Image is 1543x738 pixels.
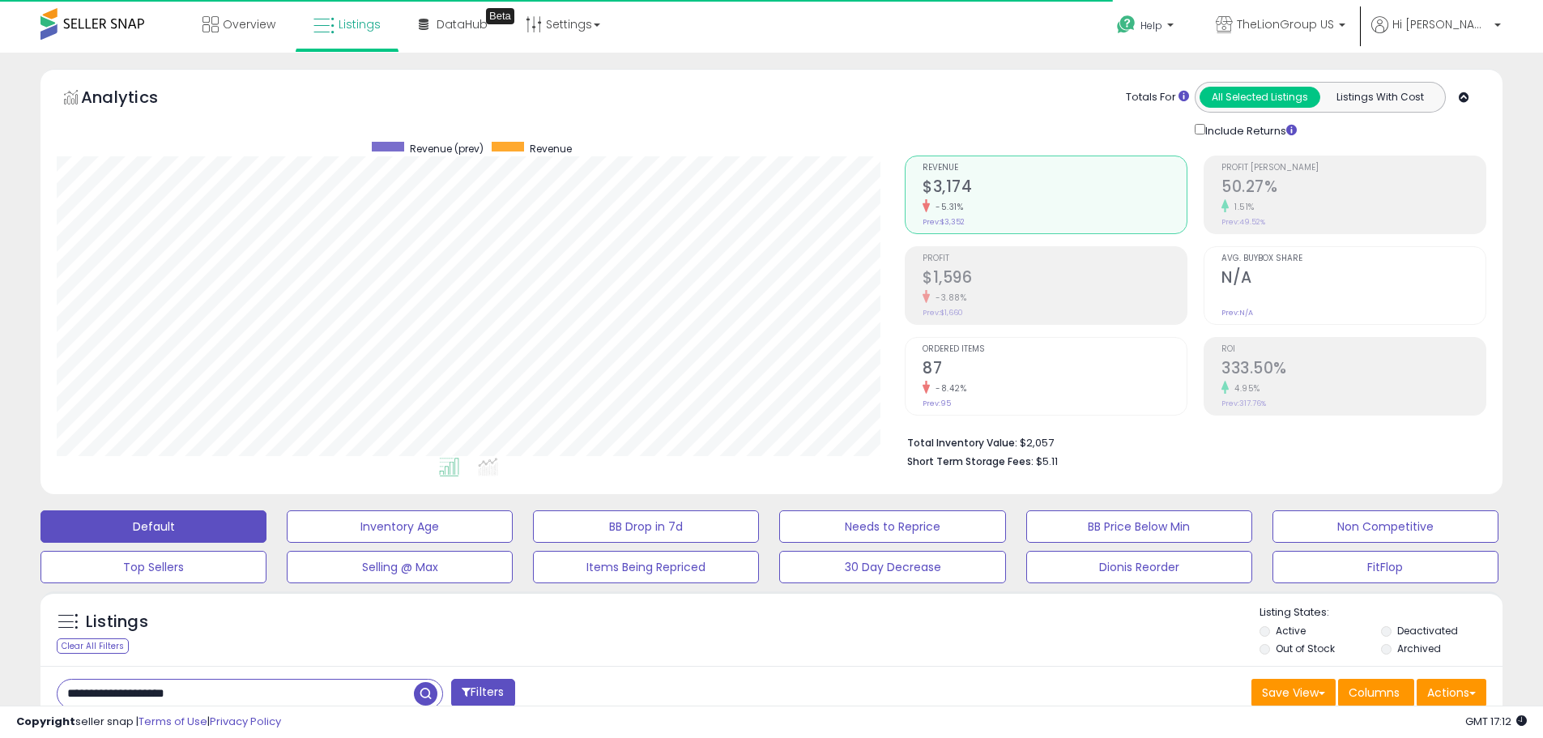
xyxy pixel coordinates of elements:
[533,510,759,543] button: BB Drop in 7d
[530,142,572,156] span: Revenue
[907,432,1474,451] li: $2,057
[1200,87,1320,108] button: All Selected Listings
[1465,714,1527,729] span: 2025-09-16 17:12 GMT
[287,510,513,543] button: Inventory Age
[223,16,275,32] span: Overview
[923,399,951,408] small: Prev: 95
[1126,90,1189,105] div: Totals For
[1183,121,1316,139] div: Include Returns
[1221,345,1485,354] span: ROI
[1140,19,1162,32] span: Help
[930,292,966,304] small: -3.88%
[1397,642,1441,655] label: Archived
[57,638,129,654] div: Clear All Filters
[1417,679,1486,706] button: Actions
[1221,177,1485,199] h2: 50.27%
[1319,87,1440,108] button: Listings With Cost
[1221,268,1485,290] h2: N/A
[1221,359,1485,381] h2: 333.50%
[923,164,1187,173] span: Revenue
[86,611,148,633] h5: Listings
[923,268,1187,290] h2: $1,596
[16,714,75,729] strong: Copyright
[40,551,266,583] button: Top Sellers
[1371,16,1501,53] a: Hi [PERSON_NAME]
[1392,16,1490,32] span: Hi [PERSON_NAME]
[210,714,281,729] a: Privacy Policy
[287,551,513,583] button: Selling @ Max
[533,551,759,583] button: Items Being Repriced
[923,177,1187,199] h2: $3,174
[1397,624,1458,638] label: Deactivated
[923,254,1187,263] span: Profit
[1229,201,1255,213] small: 1.51%
[1221,164,1485,173] span: Profit [PERSON_NAME]
[486,8,514,24] div: Tooltip anchor
[451,679,514,707] button: Filters
[1272,551,1498,583] button: FitFlop
[923,308,963,318] small: Prev: $1,660
[139,714,207,729] a: Terms of Use
[1221,254,1485,263] span: Avg. Buybox Share
[410,142,484,156] span: Revenue (prev)
[1338,679,1414,706] button: Columns
[16,715,281,730] div: seller snap | |
[437,16,488,32] span: DataHub
[1229,382,1260,395] small: 4.95%
[1272,510,1498,543] button: Non Competitive
[923,359,1187,381] h2: 87
[1221,217,1265,227] small: Prev: 49.52%
[1221,308,1253,318] small: Prev: N/A
[923,217,965,227] small: Prev: $3,352
[779,510,1005,543] button: Needs to Reprice
[1237,16,1334,32] span: TheLionGroup US
[930,382,966,395] small: -8.42%
[907,436,1017,450] b: Total Inventory Value:
[40,510,266,543] button: Default
[1251,679,1336,706] button: Save View
[1260,605,1503,621] p: Listing States:
[1036,454,1058,469] span: $5.11
[1026,551,1252,583] button: Dionis Reorder
[1276,624,1306,638] label: Active
[1026,510,1252,543] button: BB Price Below Min
[907,454,1034,468] b: Short Term Storage Fees:
[779,551,1005,583] button: 30 Day Decrease
[930,201,963,213] small: -5.31%
[81,86,190,113] h5: Analytics
[1116,15,1136,35] i: Get Help
[1221,399,1266,408] small: Prev: 317.76%
[923,345,1187,354] span: Ordered Items
[1104,2,1190,53] a: Help
[339,16,381,32] span: Listings
[1349,685,1400,701] span: Columns
[1276,642,1335,655] label: Out of Stock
